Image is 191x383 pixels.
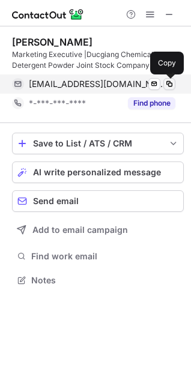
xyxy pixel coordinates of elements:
[29,79,166,89] span: [EMAIL_ADDRESS][DOMAIN_NAME]
[12,248,184,265] button: Find work email
[33,139,163,148] div: Save to List / ATS / CRM
[128,97,175,109] button: Reveal Button
[12,190,184,212] button: Send email
[12,7,84,22] img: ContactOut v5.3.10
[12,161,184,183] button: AI write personalized message
[33,167,161,177] span: AI write personalized message
[12,49,184,71] div: Marketing Executive |Ducgiang Chemicals & Detergent Powder Joint Stock Company
[31,251,179,262] span: Find work email
[33,196,79,206] span: Send email
[31,275,179,286] span: Notes
[12,219,184,241] button: Add to email campaign
[12,36,92,48] div: [PERSON_NAME]
[32,225,128,235] span: Add to email campaign
[12,272,184,289] button: Notes
[12,133,184,154] button: save-profile-one-click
